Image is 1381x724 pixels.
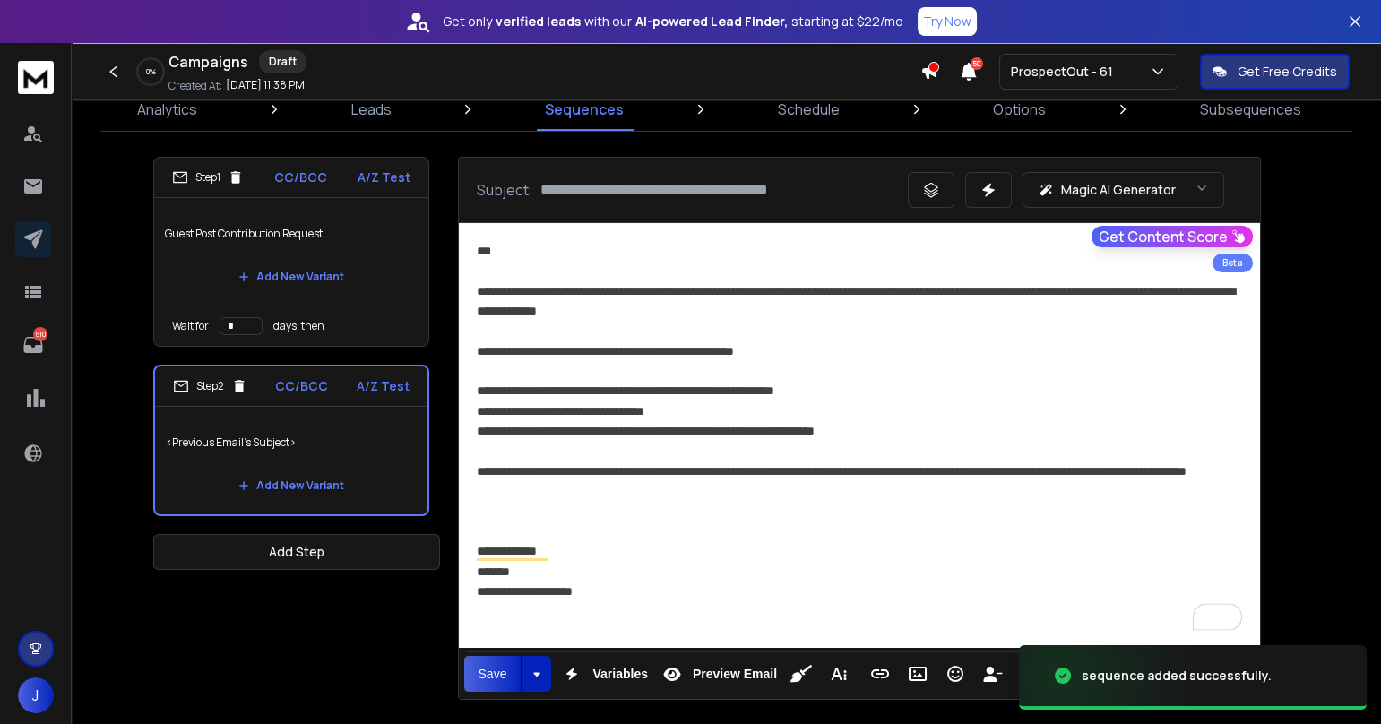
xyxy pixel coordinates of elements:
span: 50 [971,57,983,70]
button: Emoticons [938,656,972,692]
button: More Text [822,656,856,692]
button: Add New Variant [224,259,358,295]
a: Sequences [534,88,634,131]
button: Insert Link (⌘K) [863,656,897,692]
p: Sequences [545,99,624,120]
div: Draft [259,50,306,73]
button: Save [464,656,522,692]
a: 510 [15,327,51,363]
a: Analytics [126,88,208,131]
button: Insert Image (⌘P) [901,656,935,692]
button: Get Content Score [1092,226,1253,247]
p: Subject: [477,179,533,201]
div: Step 1 [172,169,244,185]
p: CC/BCC [275,377,328,395]
li: Step2CC/BCCA/Z Test<Previous Email's Subject>Add New Variant [153,365,429,516]
button: Preview Email [655,656,781,692]
p: Wait for [172,319,209,333]
div: Beta [1213,254,1253,272]
p: Get Free Credits [1238,63,1337,81]
img: logo [18,61,54,94]
span: Variables [589,667,652,682]
button: Add Step [153,534,440,570]
p: Options [993,99,1046,120]
p: CC/BCC [274,168,327,186]
p: Get only with our starting at $22/mo [443,13,903,30]
strong: verified leads [496,13,581,30]
p: Leads [351,99,392,120]
p: Guest Post Contribution Request [165,209,418,259]
button: J [18,677,54,713]
button: Variables [555,656,652,692]
button: Try Now [918,7,977,36]
p: Schedule [778,99,840,120]
button: Insert Unsubscribe Link [976,656,1010,692]
a: Leads [341,88,402,131]
a: Subsequences [1189,88,1312,131]
p: A/Z Test [358,168,410,186]
p: 510 [33,327,47,341]
div: sequence added successfully. [1082,667,1272,685]
p: Try Now [923,13,971,30]
p: Subsequences [1200,99,1301,120]
p: days, then [273,319,324,333]
p: 0 % [146,66,156,77]
p: Magic AI Generator [1061,181,1176,199]
div: To enrich screen reader interactions, please activate Accessibility in Grammarly extension settings [459,223,1260,648]
p: Analytics [137,99,197,120]
a: Schedule [767,88,850,131]
div: Step 2 [173,378,247,394]
p: <Previous Email's Subject> [166,418,417,468]
li: Step1CC/BCCA/Z TestGuest Post Contribution RequestAdd New VariantWait fordays, then [153,157,429,347]
button: Add New Variant [224,468,358,504]
span: Preview Email [689,667,781,682]
button: Clean HTML [784,656,818,692]
p: Created At: [168,79,222,93]
a: Options [982,88,1057,131]
h1: Campaigns [168,51,248,73]
p: ProspectOut - 61 [1011,63,1120,81]
button: Get Free Credits [1200,54,1350,90]
p: A/Z Test [357,377,410,395]
p: [DATE] 11:38 PM [226,78,305,92]
strong: AI-powered Lead Finder, [635,13,788,30]
button: Magic AI Generator [1023,172,1224,208]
